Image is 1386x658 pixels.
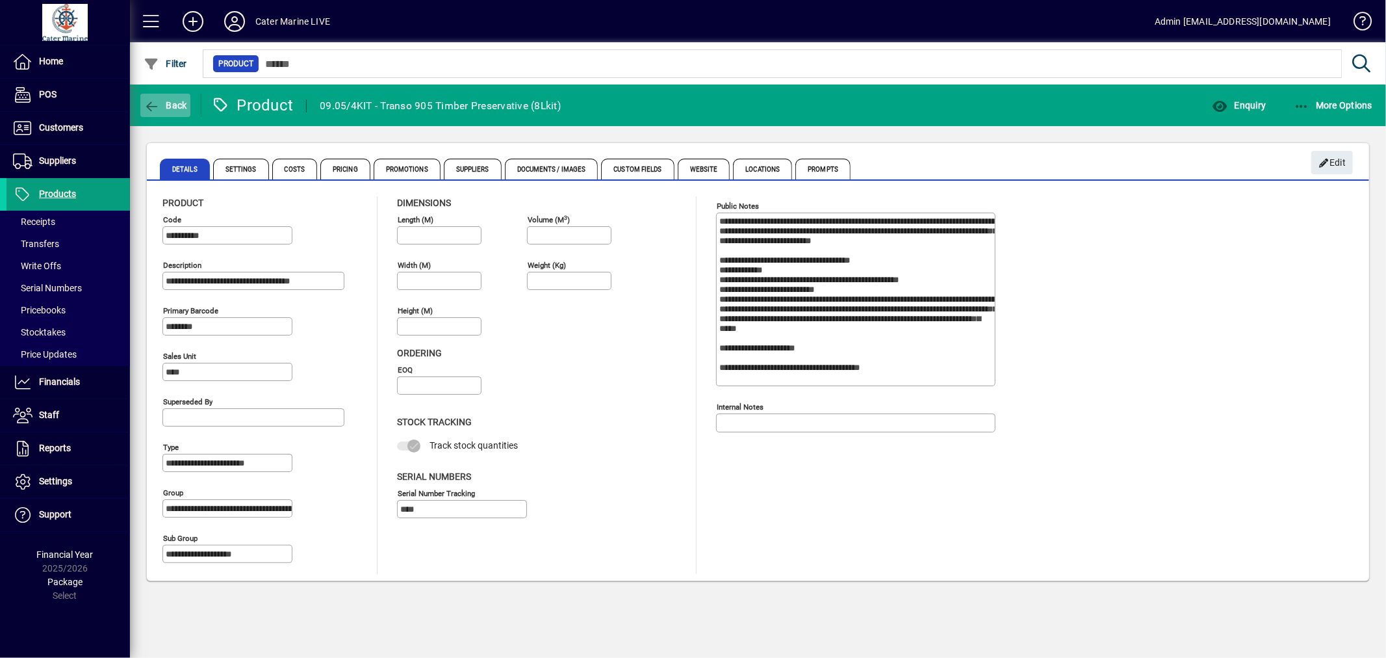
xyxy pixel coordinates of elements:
sup: 3 [564,214,567,220]
button: Filter [140,52,190,75]
span: Stocktakes [13,327,66,337]
mat-label: Volume (m ) [528,215,570,224]
span: Customers [39,122,83,133]
span: Enquiry [1212,100,1266,111]
span: Product [218,57,253,70]
a: Financials [6,366,130,399]
span: Products [39,189,76,199]
span: Receipts [13,217,55,227]
a: Staff [6,399,130,432]
span: Staff [39,410,59,420]
mat-label: Group [163,488,183,497]
span: Documents / Images [505,159,598,179]
span: Settings [213,159,269,179]
span: Pricebooks [13,305,66,315]
span: Locations [733,159,792,179]
button: More Options [1290,94,1376,117]
mat-label: Superseded by [163,397,212,406]
span: Transfers [13,239,59,249]
a: Suppliers [6,145,130,178]
span: POS [39,89,57,99]
span: Ordering [397,348,442,358]
span: Financials [39,376,80,387]
span: Settings [39,476,72,486]
mat-label: EOQ [398,365,413,375]
a: Serial Numbers [6,277,130,299]
a: Receipts [6,211,130,233]
span: Product [162,198,203,208]
a: Transfers [6,233,130,255]
span: Custom Fields [601,159,674,179]
a: Home [6,46,130,78]
mat-label: Weight (Kg) [528,261,566,270]
span: Track stock quantities [430,440,518,451]
span: Package [47,577,83,587]
mat-label: Internal Notes [717,402,764,412]
span: Promotions [374,159,441,179]
span: Reports [39,443,71,453]
a: Stocktakes [6,321,130,343]
span: Suppliers [39,155,76,166]
button: Back [140,94,190,117]
span: Suppliers [444,159,502,179]
span: Back [144,100,187,111]
div: Product [211,95,294,116]
button: Profile [214,10,255,33]
div: Admin [EMAIL_ADDRESS][DOMAIN_NAME] [1155,11,1331,32]
span: Serial Numbers [397,471,471,482]
mat-label: Sub group [163,534,198,543]
div: Cater Marine LIVE [255,11,330,32]
a: Write Offs [6,255,130,277]
mat-label: Code [163,215,181,224]
span: Costs [272,159,318,179]
mat-label: Description [163,261,201,270]
a: Reports [6,432,130,465]
button: Enquiry [1209,94,1269,117]
mat-label: Primary barcode [163,306,218,315]
span: Pricing [320,159,370,179]
a: Settings [6,466,130,498]
app-page-header-button: Back [130,94,201,117]
a: Pricebooks [6,299,130,321]
span: Details [160,159,210,179]
span: Dimensions [397,198,451,208]
mat-label: Length (m) [398,215,433,224]
a: Knowledge Base [1344,3,1370,45]
button: Edit [1311,151,1353,174]
div: 09.05/4KIT - Transo 905 Timber Preservative (8Lkit) [320,96,561,116]
span: Support [39,509,71,520]
a: Customers [6,112,130,144]
button: Add [172,10,214,33]
mat-label: Sales unit [163,352,196,361]
mat-label: Width (m) [398,261,431,270]
span: Financial Year [37,549,94,560]
span: Write Offs [13,261,61,271]
mat-label: Height (m) [398,306,433,315]
mat-label: Serial Number tracking [398,488,475,497]
span: Stock Tracking [397,417,472,427]
mat-label: Type [163,443,179,452]
span: Edit [1318,152,1346,174]
span: Serial Numbers [13,283,82,293]
span: Filter [144,59,187,69]
a: Support [6,499,130,531]
span: Prompts [795,159,851,179]
span: Website [678,159,730,179]
span: Home [39,56,63,66]
a: Price Updates [6,343,130,365]
span: More Options [1294,100,1373,111]
mat-label: Public Notes [717,202,759,211]
span: Price Updates [13,349,77,360]
a: POS [6,79,130,111]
